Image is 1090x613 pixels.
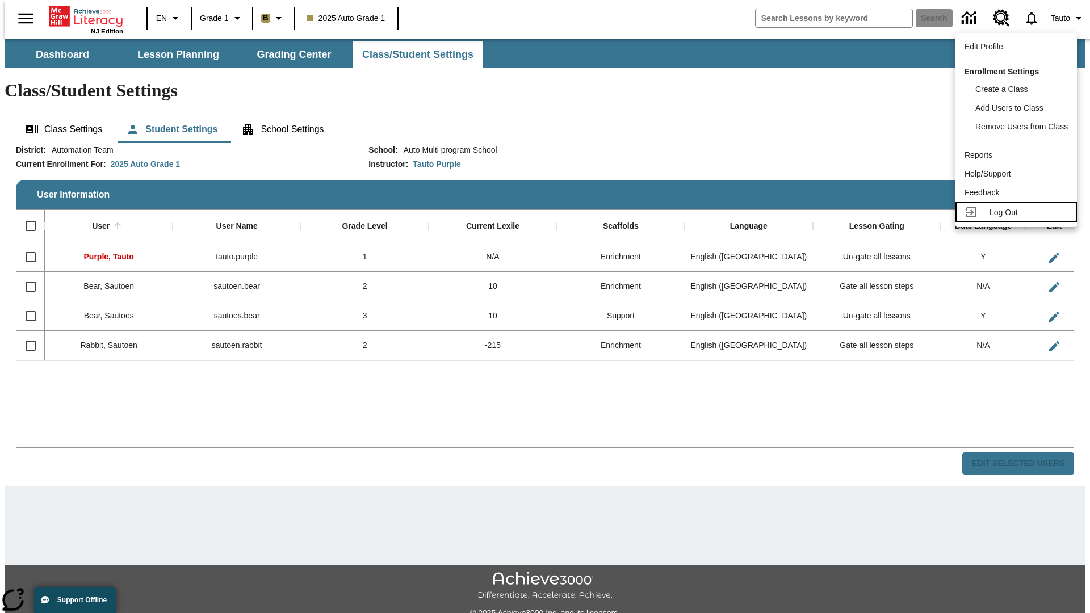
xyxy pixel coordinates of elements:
span: Add Users to Class [975,103,1043,112]
span: Log Out [990,208,1018,217]
span: Help/Support [965,169,1011,178]
span: Edit Profile [965,42,1003,51]
span: Enrollment Settings [964,67,1039,76]
span: Reports [965,150,992,159]
span: Create a Class [975,85,1028,94]
span: Feedback [965,188,999,197]
span: Remove Users from Class [975,122,1068,131]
